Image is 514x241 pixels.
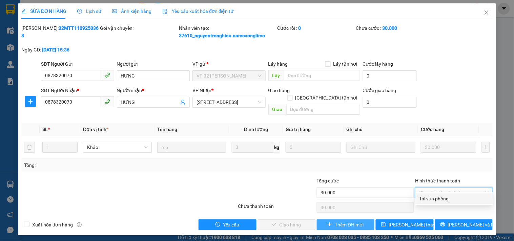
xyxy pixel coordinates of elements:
input: VD: Bàn, Ghế [157,142,226,153]
span: SL [42,127,48,132]
b: 30.000 [383,25,397,31]
span: Tên hàng [157,127,177,132]
span: [PERSON_NAME] và In [448,221,495,228]
button: delete [24,142,35,153]
img: icon [162,9,168,14]
div: Người nhận [117,87,190,94]
label: Hình thức thanh toán [415,178,460,183]
li: Số nhà [STREET_ADDRESS][PERSON_NAME] [63,28,283,37]
span: user-add [180,100,186,105]
span: VP 32 Mạc Thái Tổ [197,71,261,81]
b: 32MTT1109250368 [21,25,99,38]
span: plus [25,99,36,104]
button: save[PERSON_NAME] thay đổi [376,219,433,230]
span: Yêu cầu [223,221,240,228]
button: printer[PERSON_NAME] và In [435,219,493,230]
div: Chưa thanh toán [237,202,316,214]
label: Cước giao hàng [363,88,396,93]
span: Giao hàng [268,88,290,93]
span: Xuất hóa đơn hàng [29,221,76,228]
span: clock-circle [77,9,82,14]
div: Nhân viên tạo: [179,24,276,39]
span: VP Nhận [192,88,211,93]
span: 142 Hai Bà Trưng [197,97,261,107]
span: exclamation-circle [215,222,220,227]
span: Chọn HT Thanh Toán [419,188,488,198]
div: Tổng: 1 [24,161,199,169]
span: [PERSON_NAME] thay đổi [389,221,443,228]
span: edit [21,9,26,14]
span: Giá trị hàng [286,127,311,132]
span: [GEOGRAPHIC_DATA] tận nơi [293,94,360,102]
button: Close [477,3,496,22]
button: checkGiao hàng [258,219,315,230]
span: plus [327,222,332,227]
b: 0 [299,25,301,31]
input: 0 [286,142,341,153]
input: 0 [421,142,476,153]
span: kg [273,142,280,153]
span: Lấy hàng [268,61,288,67]
span: Tổng cước [317,178,339,183]
span: close [484,10,489,15]
span: phone [105,99,110,104]
span: save [381,222,386,227]
span: Cước hàng [421,127,444,132]
button: plusThêm ĐH mới [317,219,374,230]
span: Giao [268,104,286,115]
span: info-circle [77,222,82,227]
b: 37610_nguyentronghieu.namcuonglimo [179,33,265,38]
div: VP gửi [192,60,265,68]
span: Khác [87,142,148,152]
button: plus [25,96,36,107]
b: [DATE] 15:36 [42,47,69,52]
button: exclamation-circleYêu cầu [199,219,256,230]
button: plus [482,142,490,153]
label: Cước lấy hàng [363,61,393,67]
div: Ngày GD: [21,46,99,53]
span: picture [112,9,117,14]
b: Công ty TNHH Trọng Hiếu Phú Thọ - Nam Cường Limousine [82,8,265,26]
th: Ghi chú [344,123,418,136]
div: Chưa cước : [356,24,433,32]
span: Lấy tận nơi [331,60,360,68]
input: Dọc đường [286,104,360,115]
span: printer [440,222,445,227]
div: Cước rồi : [277,24,355,32]
div: Gói vận chuyển: [100,24,178,32]
div: [PERSON_NAME]: [21,24,99,39]
div: SĐT Người Gửi [41,60,114,68]
span: SỬA ĐƠN HÀNG [21,8,66,14]
span: Thêm ĐH mới [335,221,364,228]
input: Ghi Chú [347,142,415,153]
input: Cước giao hàng [363,97,417,108]
span: Ảnh kiện hàng [112,8,151,14]
span: Đơn vị tính [83,127,108,132]
input: Cước lấy hàng [363,70,417,81]
span: Lấy [268,70,284,81]
div: SĐT Người Nhận [41,87,114,94]
li: Hotline: 1900400028 [63,37,283,45]
div: Tại văn phòng [419,195,489,202]
span: Lịch sử [77,8,101,14]
span: phone [105,72,110,78]
span: Định lượng [244,127,268,132]
div: Người gửi [117,60,190,68]
input: Dọc đường [284,70,360,81]
span: Yêu cầu xuất hóa đơn điện tử [162,8,234,14]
